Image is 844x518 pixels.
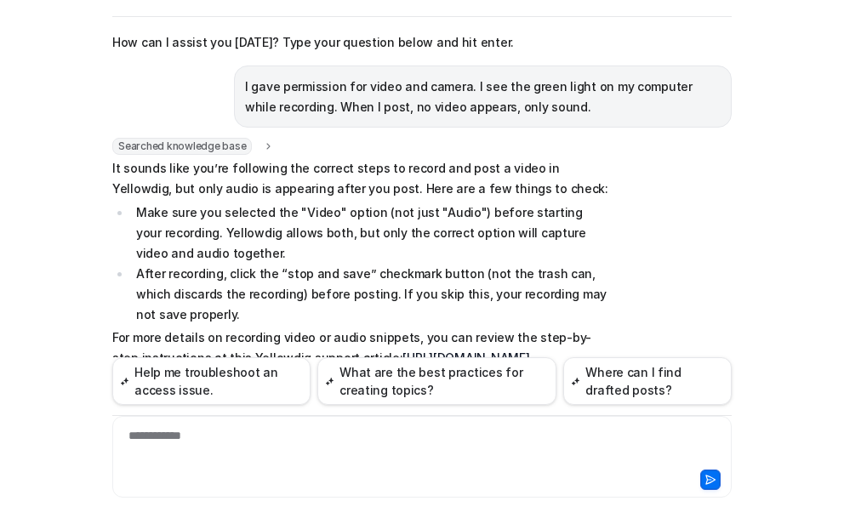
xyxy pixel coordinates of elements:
[112,158,610,199] p: It sounds like you’re following the correct steps to record and post a video in Yellowdig, but on...
[245,77,721,117] p: I gave permission for video and camera. I see the green light on my computer while recording. Whe...
[131,202,610,264] li: Make sure you selected the "Video" option (not just "Audio") before starting your recording. Yell...
[563,357,732,405] button: Where can I find drafted posts?
[112,138,252,155] span: Searched knowledge base
[112,357,311,405] button: Help me troubleshoot an access issue.
[402,350,529,365] a: [URL][DOMAIN_NAME]
[112,327,610,368] p: For more details on recording video or audio snippets, you can review the step-by-step instructio...
[131,264,610,325] li: After recording, click the “stop and save” checkmark button (not the trash can, which discards th...
[317,357,556,405] button: What are the best practices for creating topics?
